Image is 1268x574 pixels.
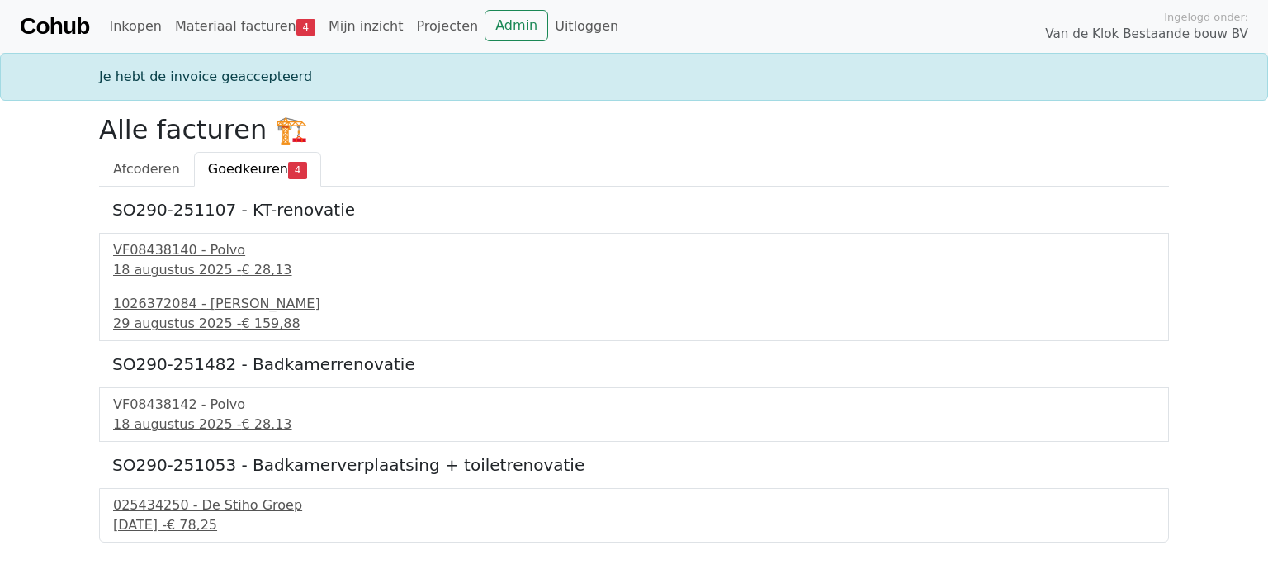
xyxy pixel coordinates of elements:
[113,395,1155,434] a: VF08438142 - Polvo18 augustus 2025 -€ 28,13
[322,10,410,43] a: Mijn inzicht
[113,294,1155,334] a: 1026372084 - [PERSON_NAME]29 augustus 2025 -€ 159,88
[241,262,291,278] span: € 28,13
[99,114,1169,145] h2: Alle facturen 🏗️
[89,67,1179,87] div: Je hebt de invoice geaccepteerd
[168,10,322,43] a: Materiaal facturen4
[167,517,217,533] span: € 78,25
[241,315,300,331] span: € 159,88
[113,240,1155,260] div: VF08438140 - Polvo
[102,10,168,43] a: Inkopen
[296,19,315,36] span: 4
[485,10,548,41] a: Admin
[208,161,288,177] span: Goedkeuren
[113,496,1155,515] div: 025434250 - De Stiho Groep
[548,10,625,43] a: Uitloggen
[113,161,180,177] span: Afcoderen
[113,294,1155,314] div: 1026372084 - [PERSON_NAME]
[112,354,1156,374] h5: SO290-251482 - Badkamerrenovatie
[1045,25,1248,44] span: Van de Klok Bestaande bouw BV
[112,200,1156,220] h5: SO290-251107 - KT-renovatie
[288,162,307,178] span: 4
[194,152,321,187] a: Goedkeuren4
[1164,9,1248,25] span: Ingelogd onder:
[409,10,485,43] a: Projecten
[113,415,1155,434] div: 18 augustus 2025 -
[241,416,291,432] span: € 28,13
[113,496,1155,535] a: 025434250 - De Stiho Groep[DATE] -€ 78,25
[113,240,1155,280] a: VF08438140 - Polvo18 augustus 2025 -€ 28,13
[113,260,1155,280] div: 18 augustus 2025 -
[113,395,1155,415] div: VF08438142 - Polvo
[113,314,1155,334] div: 29 augustus 2025 -
[113,515,1155,535] div: [DATE] -
[112,455,1156,475] h5: SO290-251053 - Badkamerverplaatsing + toiletrenovatie
[20,7,89,46] a: Cohub
[99,152,194,187] a: Afcoderen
